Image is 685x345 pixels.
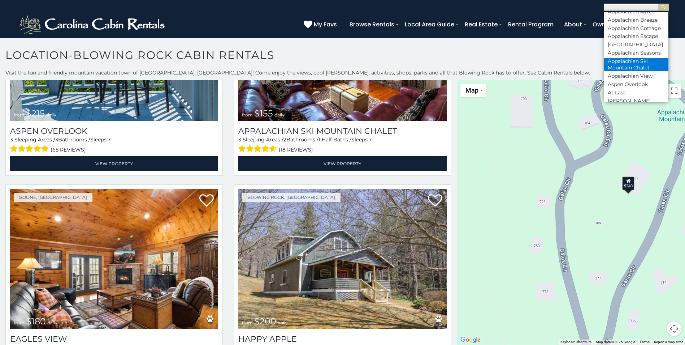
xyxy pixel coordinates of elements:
li: Appalachian Breeze [604,17,668,23]
a: Browse Rentals [346,18,398,31]
span: $180 [26,316,46,327]
a: Appalachian Ski Mountain Chalet [238,126,446,136]
a: Real Estate [461,18,501,31]
span: 7 [369,136,372,143]
span: 3 [238,136,241,143]
li: Appalachian Cottage [604,25,668,31]
button: Toggle fullscreen view [667,84,681,98]
li: Appalachian Ski Mountain Chalet [604,58,668,71]
span: $215 [26,108,45,119]
div: Sleeping Areas / Bathrooms / Sleeps: [10,136,218,154]
a: Open this area in Google Maps (opens a new window) [459,335,482,345]
a: View Property [10,156,218,171]
img: Happy Apple [238,189,446,329]
a: Rental Program [504,18,557,31]
span: from [242,112,253,118]
img: Google [459,335,482,345]
a: About [560,18,586,31]
a: Eagles View from $180 daily [10,189,218,329]
li: Aspen Overlook [604,81,668,88]
a: Owner Login [589,18,632,31]
a: My Favs [304,20,339,29]
img: Eagles View [10,189,218,329]
a: Blowing Rock, [GEOGRAPHIC_DATA] [242,193,341,202]
a: Report a map error [654,340,683,344]
a: Happy Apple from $200 daily [238,189,446,329]
li: Appalachian Seasons [604,50,668,56]
li: Appalachian View [604,73,668,79]
span: 3 [55,136,58,143]
a: Aspen Overlook [10,126,218,136]
span: Map [465,86,478,94]
li: At Last [604,89,668,96]
a: Local Area Guide [401,18,458,31]
span: 7 [108,136,110,143]
a: Add to favorites [428,193,442,209]
span: $155 [254,108,273,119]
span: from [14,112,25,118]
span: (65 reviews) [51,145,86,154]
a: View Property [238,156,446,171]
li: [PERSON_NAME] [604,98,668,104]
span: daily [46,112,56,118]
div: $240 [622,176,634,190]
span: from [242,320,253,325]
span: (18 reviews) [279,145,313,154]
span: Map data ©2025 Google [596,340,635,344]
span: 1 Half Baths / [318,136,351,143]
a: Happy Apple [238,334,446,344]
a: Boone, [GEOGRAPHIC_DATA] [14,193,92,202]
li: Appalachian Escape [604,33,668,39]
span: 2 [283,136,286,143]
span: daily [274,112,285,118]
span: from [14,320,25,325]
div: Sleeping Areas / Bathrooms / Sleeps: [238,136,446,154]
span: My Favs [314,20,337,29]
a: Eagles View [10,334,218,344]
span: daily [278,320,288,325]
li: [GEOGRAPHIC_DATA] [604,41,668,48]
a: Add to favorites [199,193,214,209]
a: Terms (opens in new tab) [640,340,650,344]
img: White-1-2.png [18,14,168,35]
button: Map camera controls [667,321,681,336]
button: Change map style [460,84,486,97]
span: $200 [254,316,276,327]
li: Appalachian Ayre [604,8,668,15]
button: Keyboard shortcuts [560,340,591,345]
span: daily [47,320,57,325]
span: 3 [10,136,13,143]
